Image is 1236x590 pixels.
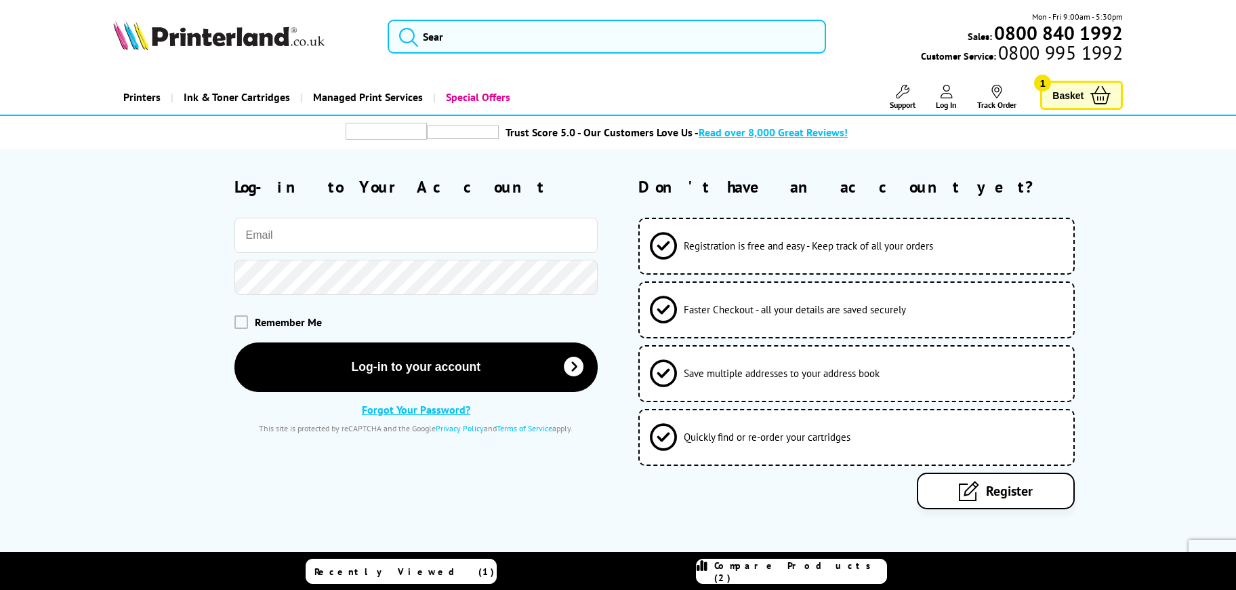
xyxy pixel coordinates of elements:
span: Mon - Fri 9:00am - 5:30pm [1032,10,1123,23]
a: Register [917,473,1075,509]
b: 0800 840 1992 [994,20,1123,45]
div: This site is protected by reCAPTCHA and the Google and apply. [234,423,598,433]
span: Recently Viewed (1) [314,566,495,578]
a: Trust Score 5.0 - Our Customers Love Us -Read over 8,000 Great Reviews! [506,125,848,139]
button: Log-in to your account [234,342,598,392]
span: 0800 995 1992 [996,46,1123,59]
span: Remember Me [255,315,322,329]
a: Ink & Toner Cartridges [171,80,300,115]
span: Compare Products (2) [714,559,886,584]
a: Log In [936,85,957,110]
span: Save multiple addresses to your address book [684,367,880,380]
h2: Don't have an account yet? [638,176,1123,197]
a: Managed Print Services [300,80,433,115]
a: Recently Viewed (1) [306,559,497,584]
a: Compare Products (2) [696,559,887,584]
span: Ink & Toner Cartridges [184,80,290,115]
a: Printerland Logo [113,20,371,53]
a: Forgot Your Password? [362,403,470,416]
a: 0800 840 1992 [992,26,1123,39]
span: Log In [936,100,957,110]
a: Support [890,85,915,110]
span: Faster Checkout - all your details are saved securely [684,303,906,316]
span: Quickly find or re-order your cartridges [684,431,850,444]
img: trustpilot rating [346,123,427,140]
a: Special Offers [433,80,520,115]
span: Register [986,482,1033,500]
img: Printerland Logo [113,20,325,50]
span: Customer Service: [921,46,1123,62]
span: Registration is free and easy - Keep track of all your orders [684,239,933,252]
h2: Log-in to Your Account [234,176,598,197]
span: Basket [1052,86,1084,104]
input: Email [234,218,598,253]
img: trustpilot rating [427,125,499,139]
a: Printers [113,80,171,115]
a: Track Order [977,85,1016,110]
span: Support [890,100,915,110]
a: Privacy Policy [436,423,484,433]
span: 1 [1034,75,1051,92]
span: Read over 8,000 Great Reviews! [699,125,848,139]
span: Sales: [968,30,992,43]
a: Terms of Service [497,423,552,433]
a: Basket 1 [1040,81,1123,110]
input: Sear [388,20,826,54]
